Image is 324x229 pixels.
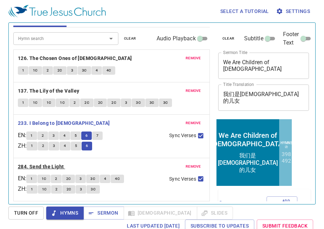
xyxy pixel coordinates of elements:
b: 233. I Belong to [DEMOGRAPHIC_DATA] [18,119,110,128]
span: Footer Text [283,30,299,47]
span: 5 [75,133,77,139]
b: 137. The Lily of the Valley [18,87,80,95]
button: 1C [29,66,42,75]
img: True Jesus Church [8,5,106,18]
button: 2 [51,175,61,183]
button: 2 [51,185,62,194]
span: 2C [57,67,62,74]
span: 3C [136,100,141,106]
span: 6 [86,143,88,149]
span: 4 [96,67,98,74]
button: 1 [18,66,28,75]
span: Sermon [89,209,118,217]
button: 3C [159,99,172,107]
span: 3 [80,186,82,193]
span: 1C [47,100,51,106]
span: 1 [30,133,33,139]
button: 6 [82,142,92,150]
div: Sermon Lineup(1)clearAdd to Lineup [218,189,311,225]
button: 1C [42,99,56,107]
span: 7 [96,133,98,139]
span: 6 [85,133,88,139]
span: remove [186,120,201,126]
span: 4 [104,176,106,182]
span: Select a tutorial [220,7,269,16]
button: 4C [111,175,124,183]
button: 2C [53,66,67,75]
span: 3C [163,100,168,106]
span: remove [186,163,201,170]
button: 2C [94,99,107,107]
p: Sermon Lineup ( 1 ) [219,199,243,216]
span: 4C [115,176,120,182]
span: 2C [84,100,89,106]
button: 3 [48,132,59,140]
button: 1 [18,99,28,107]
li: 492 [66,39,76,46]
button: remove [181,54,205,62]
span: Turn Off [14,209,38,217]
button: 2C [80,99,94,107]
span: 2 [55,176,57,182]
span: 1 [31,186,33,193]
button: 3C [78,66,91,75]
span: 3C [82,67,87,74]
button: Turn Off [8,207,44,220]
span: 3C [150,100,154,106]
span: 1C [33,100,38,106]
span: 3 [80,176,82,182]
button: 3C [132,99,145,107]
button: 3C [87,185,100,194]
span: 3 [125,100,127,106]
button: 1C [29,99,42,107]
span: 2C [98,100,103,106]
button: remove [181,162,205,171]
span: 2 [55,186,57,193]
span: Add to Lineup [271,198,293,217]
button: 2 [69,99,80,107]
span: 3C [90,176,95,182]
span: 1 [22,100,24,106]
button: 1C [38,185,51,194]
button: 5 [71,142,81,150]
button: clear [218,34,239,43]
p: EN : [18,174,26,183]
span: Hymns [52,209,78,217]
span: 2 [42,143,44,149]
button: Hymns [46,207,84,220]
span: 2 [47,67,49,74]
span: 1C [42,186,47,193]
button: remove [181,87,205,95]
button: 1 [27,142,37,150]
span: 2C [111,100,116,106]
b: 126. The Chosen Ones of [DEMOGRAPHIC_DATA] [18,54,132,63]
div: 我们是[DEMOGRAPHIC_DATA]的儿女 [2,34,62,56]
button: remove [181,119,205,127]
span: 1C [33,67,38,74]
span: 3 [53,133,55,139]
span: 1C [60,100,65,106]
button: 2 [38,142,48,150]
p: Hymns 诗 [65,23,77,31]
button: 3 [121,99,131,107]
button: Settings [275,5,313,18]
button: 3C [145,99,159,107]
button: clear [120,34,140,43]
button: 4 [59,132,70,140]
button: 1 [26,132,37,140]
button: 126. The Chosen Ones of [DEMOGRAPHIC_DATA] [18,54,133,63]
span: clear [124,35,136,42]
button: 4C [102,66,116,75]
button: 284. Send the Light [18,162,65,171]
span: 1C [42,176,47,182]
button: 3 [76,185,86,194]
button: 1C [37,175,51,183]
button: 137. The Lily of the Valley [18,87,81,95]
button: 233. I Belong to [DEMOGRAPHIC_DATA] [18,119,111,128]
button: 4 [100,175,110,183]
p: ZH : [18,142,27,150]
li: 398 [66,33,76,39]
span: remove [186,55,201,61]
span: 1 [22,67,24,74]
span: 4 [63,133,66,139]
